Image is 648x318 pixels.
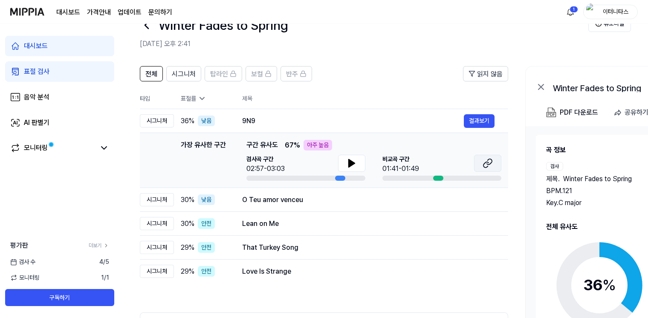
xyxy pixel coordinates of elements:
[477,69,503,79] span: 읽지 않음
[140,114,174,127] div: 시그니처
[242,116,464,126] div: 9N9
[242,243,495,253] div: That Turkey Song
[181,195,194,205] span: 30 %
[205,66,242,81] button: 탑라인
[242,195,495,205] div: O Teu amor venceu
[246,155,285,164] span: 검사곡 구간
[5,36,114,56] a: 대시보드
[181,219,194,229] span: 30 %
[5,113,114,133] a: AI 판별기
[140,265,174,278] div: 시그니처
[599,7,632,16] div: 이터니타스
[118,7,142,17] a: 업데이트
[10,257,35,266] span: 검사 수
[24,66,49,77] div: 표절 검사
[560,107,598,118] div: PDF 다운로드
[181,116,194,126] span: 36 %
[159,16,288,35] h1: Winter Fades to Spring
[565,7,576,17] img: 알림
[463,66,508,81] button: 읽지 않음
[546,174,560,184] span: 제목 .
[304,140,332,150] div: 아주 높음
[583,5,638,19] button: profile이터니타스
[286,69,298,79] span: 반주
[251,69,263,79] span: 보컬
[181,140,226,181] div: 가장 유사한 구간
[140,39,588,49] h2: [DATE] 오후 2:41
[101,273,109,282] span: 1 / 1
[242,219,495,229] div: Lean on Me
[181,94,229,103] div: 표절률
[198,218,215,229] div: 안전
[382,164,419,174] div: 01:41-01:49
[586,3,596,20] img: profile
[246,140,278,150] span: 구간 유사도
[564,5,577,19] button: 알림1
[198,242,215,253] div: 안전
[602,276,616,294] span: %
[5,87,114,107] a: 음악 분석
[583,274,616,297] div: 36
[140,241,174,254] div: 시그니처
[546,162,563,171] div: 검사
[181,243,194,253] span: 29 %
[246,164,285,174] div: 02:57-03:03
[382,155,419,164] span: 비교곡 구간
[140,66,163,81] button: 전체
[10,143,95,153] a: 모니터링
[181,266,194,277] span: 29 %
[10,273,40,282] span: 모니터링
[281,66,312,81] button: 반주
[210,69,228,79] span: 탑라인
[140,88,174,109] th: 타입
[242,88,508,109] th: 제목
[172,69,196,79] span: 시그니처
[145,69,157,79] span: 전체
[24,41,48,51] div: 대시보드
[166,66,201,81] button: 시그니처
[198,116,215,126] div: 낮음
[544,104,600,121] button: PDF 다운로드
[563,174,632,184] span: Winter Fades to Spring
[5,289,114,306] button: 구독하기
[87,7,111,17] a: 가격안내
[24,143,48,153] div: 모니터링
[198,266,215,277] div: 안전
[99,257,109,266] span: 4 / 5
[464,114,495,128] button: 결과보기
[242,266,495,277] div: Love Is Strange
[546,107,556,118] img: PDF Download
[246,66,277,81] button: 보컬
[148,7,172,17] a: 문의하기
[89,242,109,249] a: 더보기
[198,194,215,205] div: 낮음
[56,7,80,17] a: 대시보드
[24,118,49,128] div: AI 판별기
[10,240,28,251] span: 평가판
[5,61,114,82] a: 표절 검사
[24,92,49,102] div: 음악 분석
[285,140,300,150] span: 67 %
[140,217,174,230] div: 시그니처
[140,193,174,206] div: 시그니처
[570,6,578,13] div: 1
